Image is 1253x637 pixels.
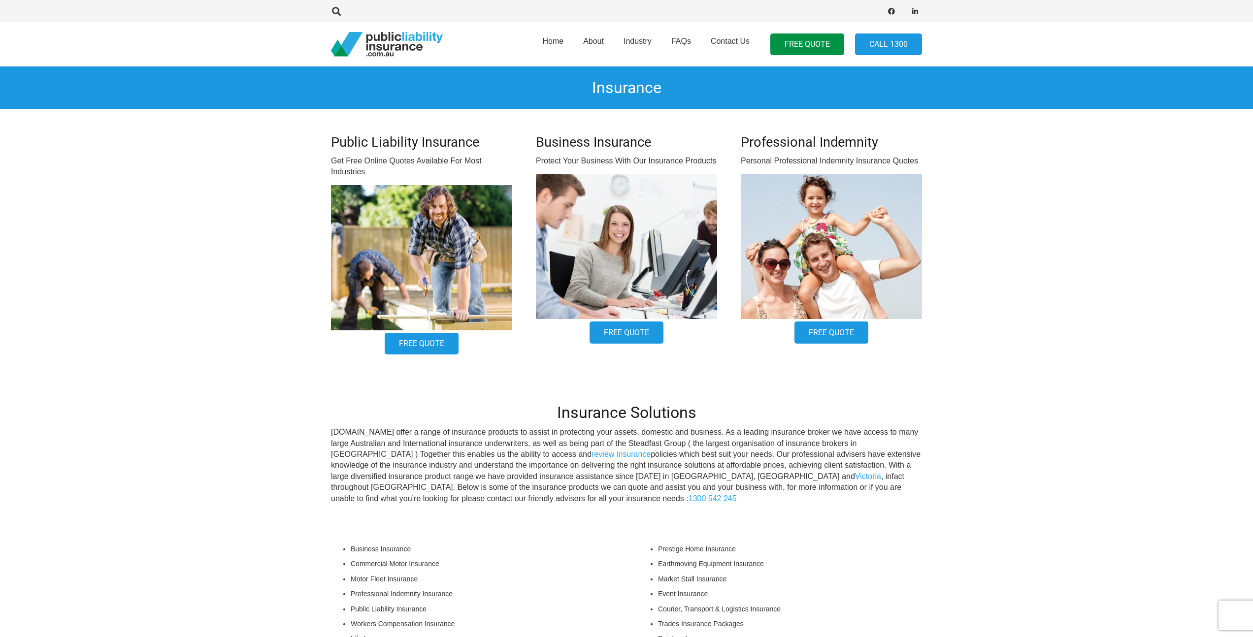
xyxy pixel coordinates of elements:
[855,33,922,56] a: Call 1300
[351,558,615,569] li: Commercial Motor Insurance
[331,134,512,151] h3: Public Liability Insurance
[331,427,922,504] p: [DOMAIN_NAME] offer a range of insurance products to assist in protecting your assets, domestic a...
[590,321,663,344] a: Free Quote
[351,573,615,584] li: Motor Fleet Insurance
[658,604,922,614] li: Courier, Transport & Logistics Insurance
[536,174,717,319] img: Professional Indemnity Insurance
[624,37,652,45] span: Industry
[855,472,881,480] a: Victoria
[770,33,844,56] a: FREE QUOTE
[532,19,573,69] a: Home
[658,573,922,584] li: Market Stall Insurance
[711,37,750,45] span: Contact Us
[351,588,615,599] li: Professional Indemnity Insurance
[658,618,922,629] li: Trades Insurance Packages
[592,450,651,458] a: review insurance
[885,4,898,18] a: Facebook
[327,7,346,16] a: Search
[536,156,717,166] p: Protect Your Business With Our Insurance Products
[741,156,922,166] p: Personal Professional Indemnity Insurance Quotes
[658,588,922,599] li: Event Insurance
[614,19,661,69] a: Industry
[741,174,922,319] img: Professional Indemnity Insurance
[658,543,922,554] li: Prestige Home Insurance
[331,185,512,330] img: Insurance For Carpenters
[741,134,922,151] h3: Professional Indemnity
[385,333,459,355] a: Free Quote
[331,32,443,57] a: pli_logotransparent
[701,19,759,69] a: Contact Us
[542,37,563,45] span: Home
[331,403,922,422] h2: Insurance Solutions
[661,19,701,69] a: FAQs
[671,37,691,45] span: FAQs
[658,558,922,569] li: Earthmoving Equipment Insurance
[331,156,512,178] p: Get Free Online Quotes Available For Most Industries
[689,494,737,503] a: 1300 542 245
[794,321,868,344] a: Free Quote
[351,543,615,554] li: Business Insurance
[583,37,604,45] span: About
[908,4,922,18] a: LinkedIn
[536,134,717,151] h3: Business Insurance
[573,19,614,69] a: About
[351,618,615,629] li: Workers Compensation Insurance
[351,604,615,614] li: Public Liability Insurance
